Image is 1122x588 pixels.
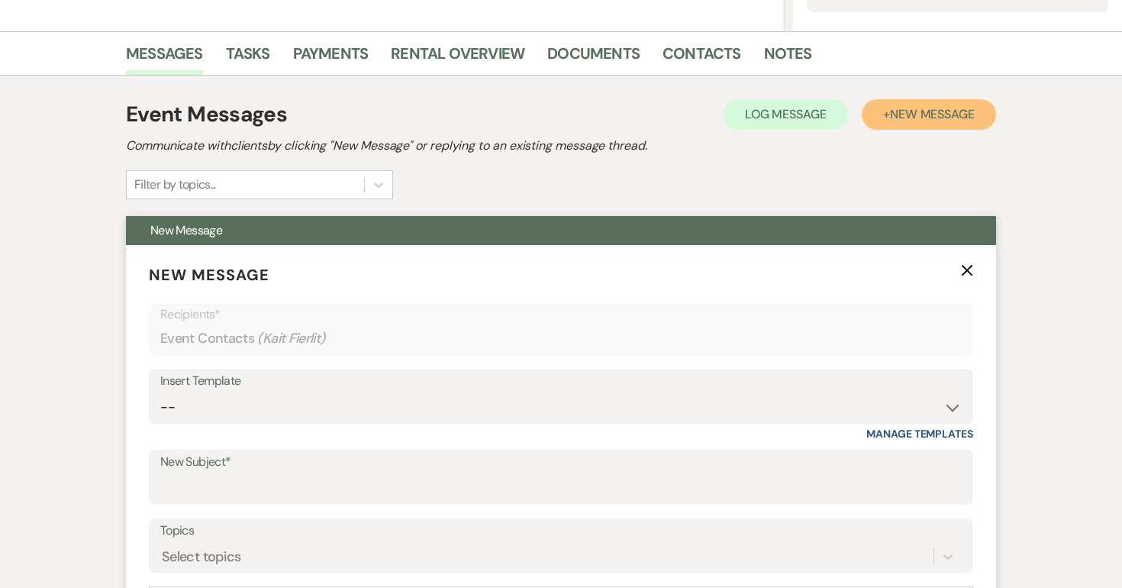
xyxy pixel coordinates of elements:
[126,41,203,75] a: Messages
[391,41,524,75] a: Rental Overview
[126,137,996,155] h2: Communicate with clients by clicking "New Message" or replying to an existing message thread.
[293,41,369,75] a: Payments
[160,370,962,393] div: Insert Template
[226,41,270,75] a: Tasks
[866,427,973,441] a: Manage Templates
[160,451,962,473] label: New Subject*
[890,106,975,122] span: New Message
[149,265,269,285] span: New Message
[257,328,326,349] span: ( Kait Fierlit )
[126,99,287,131] h1: Event Messages
[745,106,827,122] span: Log Message
[547,41,640,75] a: Documents
[134,176,216,194] div: Filter by topics...
[160,520,962,542] label: Topics
[663,41,741,75] a: Contacts
[160,305,962,325] p: Recipients*
[160,324,962,354] div: Event Contacts
[162,546,241,567] div: Select topics
[862,99,996,130] button: +New Message
[764,41,812,75] a: Notes
[150,222,222,238] span: New Message
[724,99,848,130] button: Log Message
